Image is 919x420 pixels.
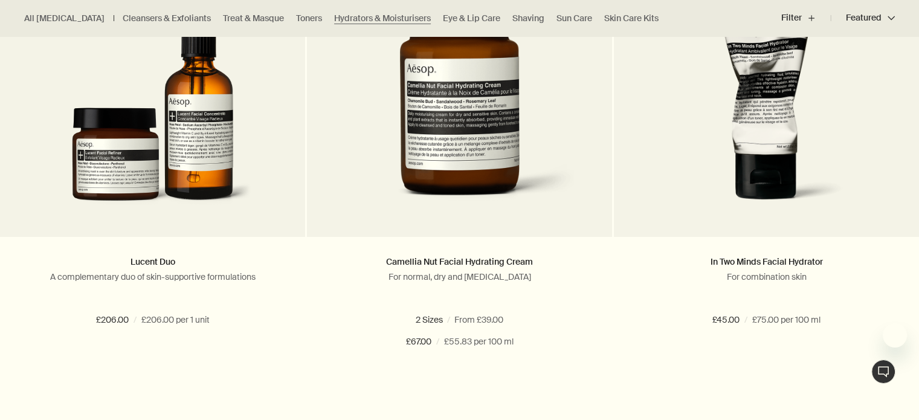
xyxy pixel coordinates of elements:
span: £45.00 [712,313,740,328]
a: Toners [296,13,322,24]
a: Camellia Nut Facial Hydrating Cream [386,256,533,267]
iframe: Close message from Aesop [883,323,907,347]
a: Eye & Lip Care [443,13,500,24]
p: For normal, dry and [MEDICAL_DATA] [325,271,594,282]
a: Lucent Duo [131,256,175,267]
button: Featured [831,4,895,33]
a: Cleansers & Exfoliants [123,13,211,24]
a: Shaving [512,13,544,24]
div: Aesop says "Our consultants are available now to offer personalised product advice.". Open messag... [709,323,907,408]
a: In Two Minds Facial Hydrator [711,256,823,267]
a: Skin Care Kits [604,13,659,24]
span: £55.83 per 100 ml [444,335,514,349]
span: / [744,313,747,328]
span: / [436,335,439,349]
a: Hydrators & Moisturisers [334,13,431,24]
a: All [MEDICAL_DATA] [24,13,105,24]
span: £206.00 per 1 unit [141,313,210,328]
span: / [134,313,137,328]
span: £67.00 [406,335,431,349]
a: Sun Care [556,13,592,24]
span: £206.00 [96,313,129,328]
a: Treat & Masque [223,13,284,24]
span: 60 mL [419,314,451,325]
span: 120 mL [474,314,508,325]
p: A complementary duo of skin-supportive formulations [18,271,287,282]
button: Filter [781,4,831,33]
iframe: no content [709,384,733,408]
p: For combination skin [632,271,901,282]
span: £75.00 per 100 ml [752,313,821,328]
